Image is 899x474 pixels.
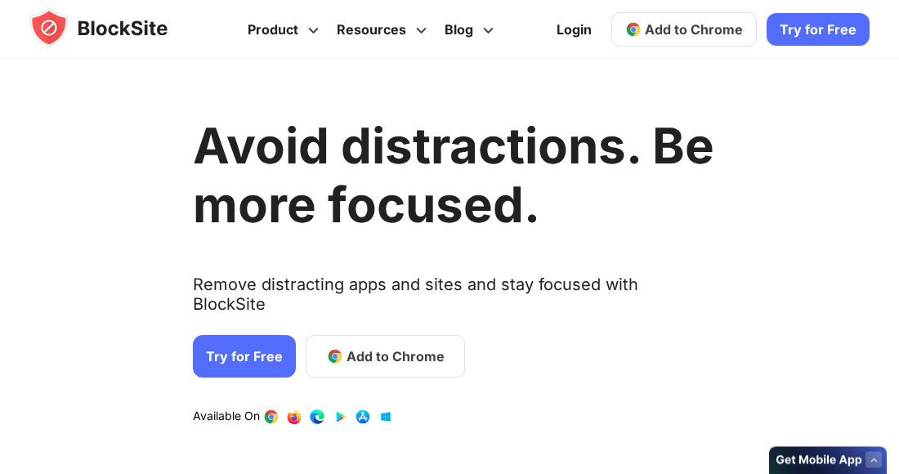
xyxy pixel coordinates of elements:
img: chrome-icon.svg [625,21,642,38]
a: Try for Free [193,335,296,378]
text: Remove distracting apps and sites and stay focused with BlockSite [193,275,714,327]
text: Available On [193,409,260,425]
a: Add to Chrome [306,335,465,378]
h1: Avoid distractions. Be more focused. [193,116,714,234]
img: blocksite-icon.5d769676.svg [29,8,199,47]
span: Add to Chrome [347,347,445,366]
span: Add to Chrome [645,21,743,38]
a: Login [547,10,602,49]
a: Add to Chrome [611,12,757,47]
a: Try for Free [767,13,870,46]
